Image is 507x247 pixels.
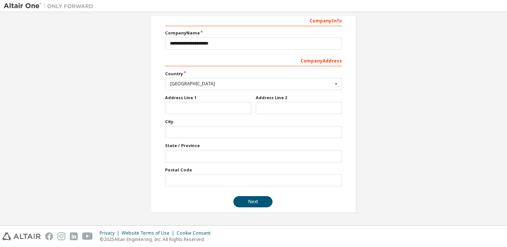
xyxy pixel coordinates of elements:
[165,14,342,26] div: Company Info
[122,230,177,236] div: Website Terms of Use
[2,232,41,240] img: altair_logo.svg
[165,167,342,173] label: Postal Code
[165,71,342,77] label: Country
[170,82,333,86] div: [GEOGRAPHIC_DATA]
[70,232,78,240] img: linkedin.svg
[165,54,342,66] div: Company Address
[177,230,215,236] div: Cookie Consent
[165,143,342,149] label: State / Province
[100,236,215,243] p: © 2025 Altair Engineering, Inc. All Rights Reserved.
[100,230,122,236] div: Privacy
[4,2,97,10] img: Altair One
[165,119,342,125] label: City
[233,196,273,207] button: Next
[57,232,65,240] img: instagram.svg
[256,95,342,101] label: Address Line 2
[45,232,53,240] img: facebook.svg
[82,232,93,240] img: youtube.svg
[165,30,342,36] label: Company Name
[165,95,251,101] label: Address Line 1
